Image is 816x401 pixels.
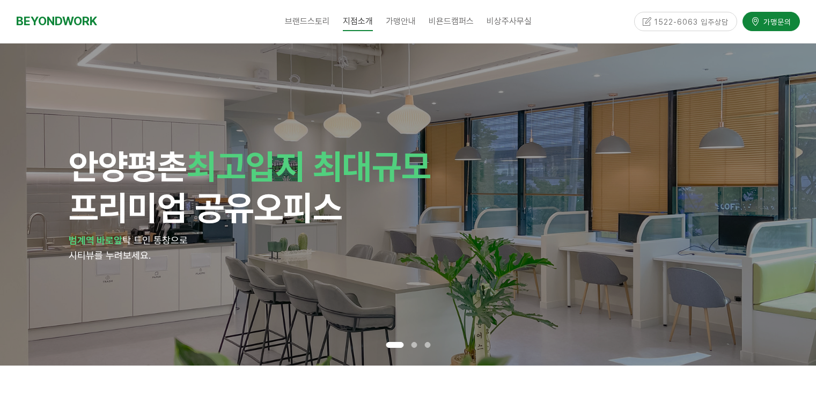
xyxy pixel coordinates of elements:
span: 비상주사무실 [487,16,532,26]
a: 비상주사무실 [480,8,538,35]
span: 브랜드스토리 [285,16,330,26]
span: 시티뷰를 누려보세요. [69,250,151,261]
span: 평촌 [128,146,187,187]
a: 가맹안내 [379,8,422,35]
span: 탁 트인 통창으로 [122,235,188,246]
span: 비욘드캠퍼스 [429,16,474,26]
strong: 범계역 바로앞 [69,235,122,246]
span: 가맹안내 [386,16,416,26]
span: 최고입지 최대규모 [187,146,431,187]
a: 지점소개 [336,8,379,35]
span: 지점소개 [343,12,373,31]
a: 가맹문의 [743,10,800,29]
span: 안양 프리미엄 공유오피스 [69,146,431,228]
a: 비욘드캠퍼스 [422,8,480,35]
a: BEYONDWORK [16,11,97,31]
a: 브랜드스토리 [278,8,336,35]
span: 가맹문의 [760,14,791,25]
